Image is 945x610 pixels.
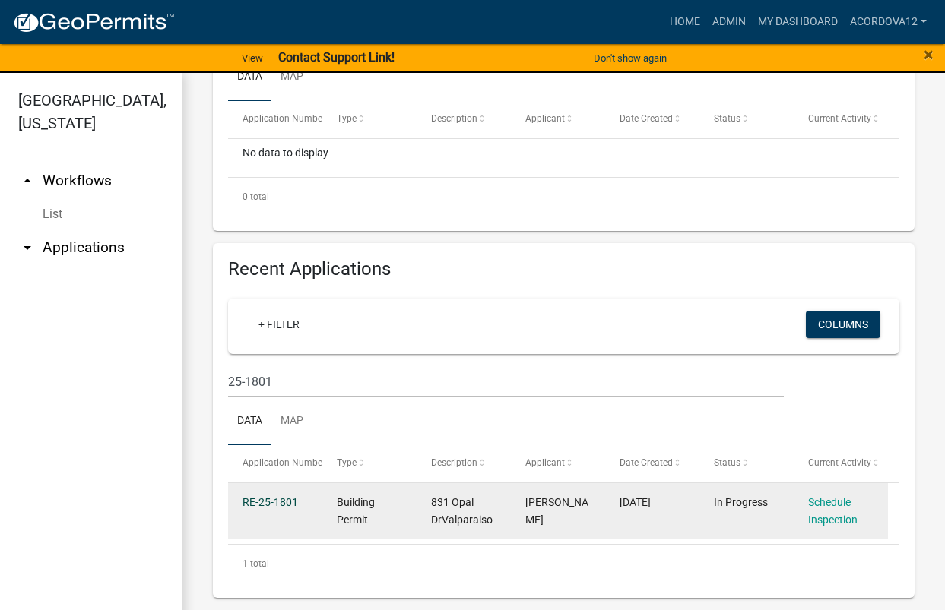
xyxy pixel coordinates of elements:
[228,445,322,482] datatable-header-cell: Application Number
[525,496,588,526] span: nathan walker
[511,445,605,482] datatable-header-cell: Applicant
[714,496,768,508] span: In Progress
[714,457,740,468] span: Status
[431,496,493,526] span: 831 Opal DrValparaiso
[808,113,871,124] span: Current Activity
[228,545,899,583] div: 1 total
[844,8,933,36] a: ACORDOVA12
[794,445,888,482] datatable-header-cell: Current Activity
[18,239,36,257] i: arrow_drop_down
[664,8,706,36] a: Home
[525,457,565,468] span: Applicant
[699,445,794,482] datatable-header-cell: Status
[243,496,298,508] a: RE-25-1801
[620,457,673,468] span: Date Created
[228,53,271,102] a: Data
[322,445,417,482] datatable-header-cell: Type
[243,457,325,468] span: Application Number
[228,366,784,397] input: Search for applications
[228,258,899,280] h4: Recent Applications
[337,457,357,468] span: Type
[588,46,673,71] button: Don't show again
[620,113,673,124] span: Date Created
[706,8,752,36] a: Admin
[806,311,880,338] button: Columns
[243,113,325,124] span: Application Number
[924,44,934,65] span: ×
[620,496,651,508] span: 09/16/2025
[808,457,871,468] span: Current Activity
[228,397,271,446] a: Data
[714,113,740,124] span: Status
[271,53,312,102] a: Map
[337,113,357,124] span: Type
[322,101,417,137] datatable-header-cell: Type
[794,101,888,137] datatable-header-cell: Current Activity
[228,139,899,177] div: No data to display
[337,496,375,526] span: Building Permit
[417,101,511,137] datatable-header-cell: Description
[228,101,322,137] datatable-header-cell: Application Number
[228,178,899,216] div: 0 total
[246,311,312,338] a: + Filter
[511,101,605,137] datatable-header-cell: Applicant
[699,101,794,137] datatable-header-cell: Status
[605,101,699,137] datatable-header-cell: Date Created
[271,397,312,446] a: Map
[752,8,844,36] a: My Dashboard
[605,445,699,482] datatable-header-cell: Date Created
[278,50,395,65] strong: Contact Support Link!
[236,46,269,71] a: View
[431,113,477,124] span: Description
[431,457,477,468] span: Description
[417,445,511,482] datatable-header-cell: Description
[924,46,934,64] button: Close
[18,172,36,190] i: arrow_drop_up
[525,113,565,124] span: Applicant
[808,496,858,526] a: Schedule Inspection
